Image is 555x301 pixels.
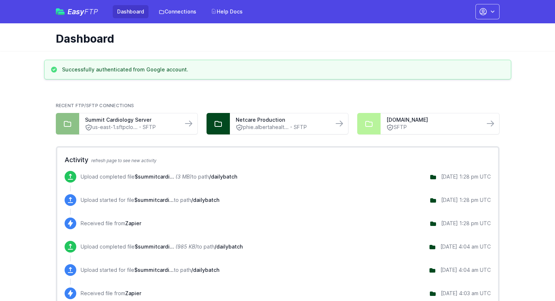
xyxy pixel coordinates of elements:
[135,173,174,180] span: $summitcardio__2025918.hl7
[191,197,219,203] span: /dailybatch
[81,220,141,227] p: Received file from
[81,173,237,180] p: Upload completed file to path
[440,266,491,274] div: [DATE] 4:04 am UTC
[113,5,149,18] a: Dashboard
[85,124,177,131] a: us-east-1.sftpclo... - SFTP
[154,5,201,18] a: Connections
[125,220,141,226] span: Zapier
[441,220,491,227] div: [DATE] 1:28 pm UTC
[215,243,243,250] span: /dailybatch
[441,196,491,204] div: [DATE] 1:28 pm UTC
[386,124,478,131] a: SFTP
[56,32,494,45] h1: Dashboard
[135,243,174,250] span: $summitcardio__2025914.hl7
[440,243,491,250] div: [DATE] 4:04 am UTC
[134,197,174,203] span: $summitcardio__2025918.hl7
[441,290,491,297] div: [DATE] 4:03 am UTC
[207,5,247,18] a: Help Docs
[85,116,177,124] a: Summit Cardiology Server
[236,116,328,124] a: Netcare Production
[56,103,500,109] h2: Recent FTP/SFTP Connections
[134,267,174,273] span: $summitcardio__2025914.hl7
[62,66,188,73] h3: Successfully authenticated from Google account.
[81,196,219,204] p: Upload started for file to path
[236,124,328,131] a: phie.albertahealt... - SFTP
[176,243,197,250] i: (985 KB)
[68,8,98,15] span: Easy
[65,155,491,165] h2: Activity
[125,290,141,296] span: Zapier
[81,243,243,250] p: Upload completed file to path
[84,7,98,16] span: FTP
[56,8,98,15] a: EasyFTP
[209,173,237,180] span: /dailybatch
[441,173,491,180] div: [DATE] 1:28 pm UTC
[81,266,219,274] p: Upload started for file to path
[176,173,192,180] i: (3 MB)
[56,8,65,15] img: easyftp_logo.png
[81,290,141,297] p: Received file from
[91,158,157,163] span: refresh page to see new activity
[386,116,478,124] a: [DOMAIN_NAME]
[191,267,219,273] span: /dailybatch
